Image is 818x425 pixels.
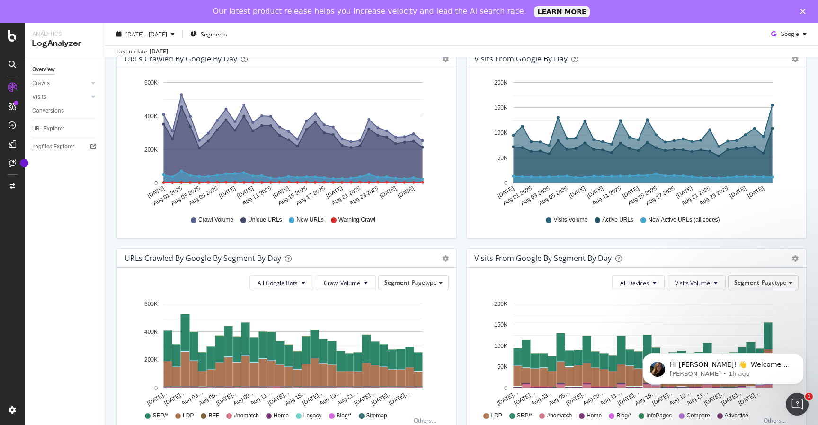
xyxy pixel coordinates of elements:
text: Aug 17 2025 [645,185,676,207]
div: Last update [116,47,168,56]
span: Unique URLs [248,216,282,224]
button: All Devices [612,275,665,290]
text: [DATE] [271,185,290,199]
div: Analytics [32,30,97,38]
div: [DATE] [150,47,168,56]
button: Visits Volume [667,275,726,290]
span: Warning Crawl [338,216,375,224]
text: Aug 01 2025 [502,185,533,207]
a: URL Explorer [32,124,98,134]
text: Aug 03 2025 [170,185,201,207]
span: Visits Volume [675,279,710,287]
div: Visits from Google by day [474,54,568,63]
text: Aug 21 2025 [680,185,711,207]
div: gear [792,56,799,62]
span: Blog/* [337,412,352,420]
div: Visits [32,92,46,102]
div: gear [442,255,449,262]
span: SRP/* [517,412,533,420]
div: Overview [32,65,55,75]
div: Logfiles Explorer [32,142,74,152]
text: [DATE] [325,185,344,199]
text: [DATE] [568,185,587,199]
span: Active URLs [602,216,633,224]
button: Crawl Volume [316,275,376,290]
text: Aug 05 2025 [537,185,569,207]
text: 100K [494,130,507,136]
span: Segments [201,30,227,38]
text: 50K [498,155,507,162]
text: Aug 11 2025 [241,185,273,207]
span: Advertise [725,412,748,420]
text: Aug 23 2025 [698,185,729,207]
span: New URLs [296,216,323,224]
span: Crawl Volume [324,279,360,287]
span: Segment [384,278,409,286]
div: gear [792,255,799,262]
text: 600K [144,79,158,86]
text: Aug 03 2025 [520,185,551,207]
span: LDP [183,412,194,420]
span: #nomatch [547,412,572,420]
span: Pagetype [412,278,436,286]
svg: A chart. [124,76,449,207]
text: 50K [498,364,507,370]
div: Close [800,9,809,14]
span: SRP/* [152,412,168,420]
text: Aug 15 2025 [277,185,308,207]
div: Others... [414,416,440,425]
span: InfoPages [646,412,672,420]
text: [DATE] [621,185,640,199]
svg: A chart. [124,298,449,408]
span: Home [274,412,289,420]
text: 200K [144,147,158,153]
a: Conversions [32,106,98,116]
div: Our latest product release helps you increase velocity and lead the AI search race. [213,7,526,16]
svg: A chart. [474,298,799,408]
span: 1 [805,393,813,400]
text: 400K [144,113,158,120]
div: Conversions [32,106,64,116]
text: 150K [494,321,507,328]
span: Sitemap [366,412,387,420]
text: [DATE] [675,185,694,199]
text: [DATE] [586,185,605,199]
span: Compare [686,412,710,420]
text: Aug 17 2025 [295,185,326,207]
span: Crawl Volume [198,216,233,224]
text: 400K [144,329,158,335]
div: Others... [764,416,790,425]
span: [DATE] - [DATE] [125,30,167,38]
text: 0 [154,180,158,187]
text: [DATE] [379,185,398,199]
text: 200K [494,301,507,307]
text: 200K [144,357,158,364]
span: All Google Bots [258,279,298,287]
text: 600K [144,301,158,307]
text: Aug 15 2025 [627,185,658,207]
span: BFF [208,412,219,420]
div: Crawls [32,78,50,88]
text: 0 [154,385,158,391]
text: Aug 01 2025 [152,185,183,207]
text: Aug 11 2025 [591,185,622,207]
iframe: Intercom live chat [786,393,809,416]
iframe: Intercom notifications message [629,333,818,399]
a: Overview [32,65,98,75]
text: 0 [504,385,507,391]
button: [DATE] - [DATE] [113,26,178,42]
text: [DATE] [146,185,165,199]
text: [DATE] [496,185,515,199]
div: Tooltip anchor [20,159,28,167]
svg: A chart. [474,76,799,207]
text: [DATE] [236,185,255,199]
a: Logfiles Explorer [32,142,98,152]
span: All Devices [620,279,649,287]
